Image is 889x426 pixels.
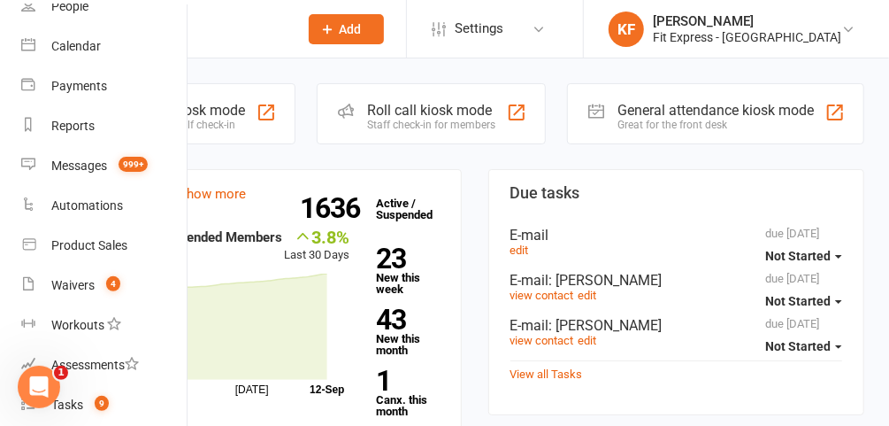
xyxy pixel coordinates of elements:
strong: 1636 [300,195,367,221]
button: Add [309,14,384,44]
div: Messages [51,159,107,173]
span: 9 [95,396,109,411]
div: Automations [51,198,123,213]
h3: Members [107,184,440,202]
a: Workouts [21,306,188,345]
div: KF [609,12,644,47]
div: E-mail [510,272,843,289]
div: Waivers [51,278,95,292]
a: edit [579,334,597,347]
strong: 23 [376,245,432,272]
a: 1Canx. this month [376,368,439,417]
span: 1 [54,366,68,380]
div: Member self check-in [135,119,245,131]
div: Great for the front desk [617,119,814,131]
div: Last 30 Days [284,227,349,265]
strong: 43 [376,306,432,333]
strong: Active / Suspended Members [107,229,282,245]
button: Not Started [765,285,842,317]
div: Workouts [51,318,104,332]
span: Not Started [765,249,831,263]
span: 999+ [119,157,148,172]
input: Search... [103,17,286,42]
div: [PERSON_NAME] [653,13,841,29]
h3: Due tasks [510,184,843,202]
span: : [PERSON_NAME] [549,272,663,289]
a: view contact [510,334,574,347]
a: Messages 999+ [21,146,188,186]
div: E-mail [510,227,843,244]
strong: 1 [376,368,432,394]
a: Tasks 9 [21,385,188,425]
a: edit [510,244,529,257]
span: : [PERSON_NAME] [549,317,663,334]
div: Staff check-in for members [367,119,495,131]
iframe: Intercom live chat [18,366,60,408]
span: Settings [455,9,503,49]
a: Product Sales [21,226,188,266]
button: Not Started [765,240,842,272]
a: 23New this week [376,245,439,295]
a: view contact [510,289,574,302]
a: View all Tasks [510,368,583,381]
div: Tasks [51,398,83,412]
div: Reports [51,119,95,133]
div: Payments [51,79,107,93]
a: Assessments [21,345,188,385]
div: 3.8% [284,227,349,246]
a: Waivers 4 [21,266,188,306]
div: Fit Express - [GEOGRAPHIC_DATA] [653,29,841,45]
div: Assessments [51,358,139,372]
a: Automations [21,186,188,226]
div: E-mail [510,317,843,334]
div: Roll call kiosk mode [367,102,495,119]
div: Product Sales [51,238,127,252]
a: Calendar [21,27,188,66]
div: Class kiosk mode [135,102,245,119]
button: Not Started [765,330,842,362]
div: General attendance kiosk mode [617,102,814,119]
a: 43New this month [376,306,439,356]
a: edit [579,289,597,302]
span: 4 [106,276,120,291]
a: show more [180,186,246,202]
div: Calendar [51,39,101,53]
a: Reports [21,106,188,146]
span: Not Started [765,339,831,353]
a: Payments [21,66,188,106]
span: Add [340,22,362,36]
a: 1636Active / Suspended [367,184,445,234]
span: Not Started [765,294,831,308]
